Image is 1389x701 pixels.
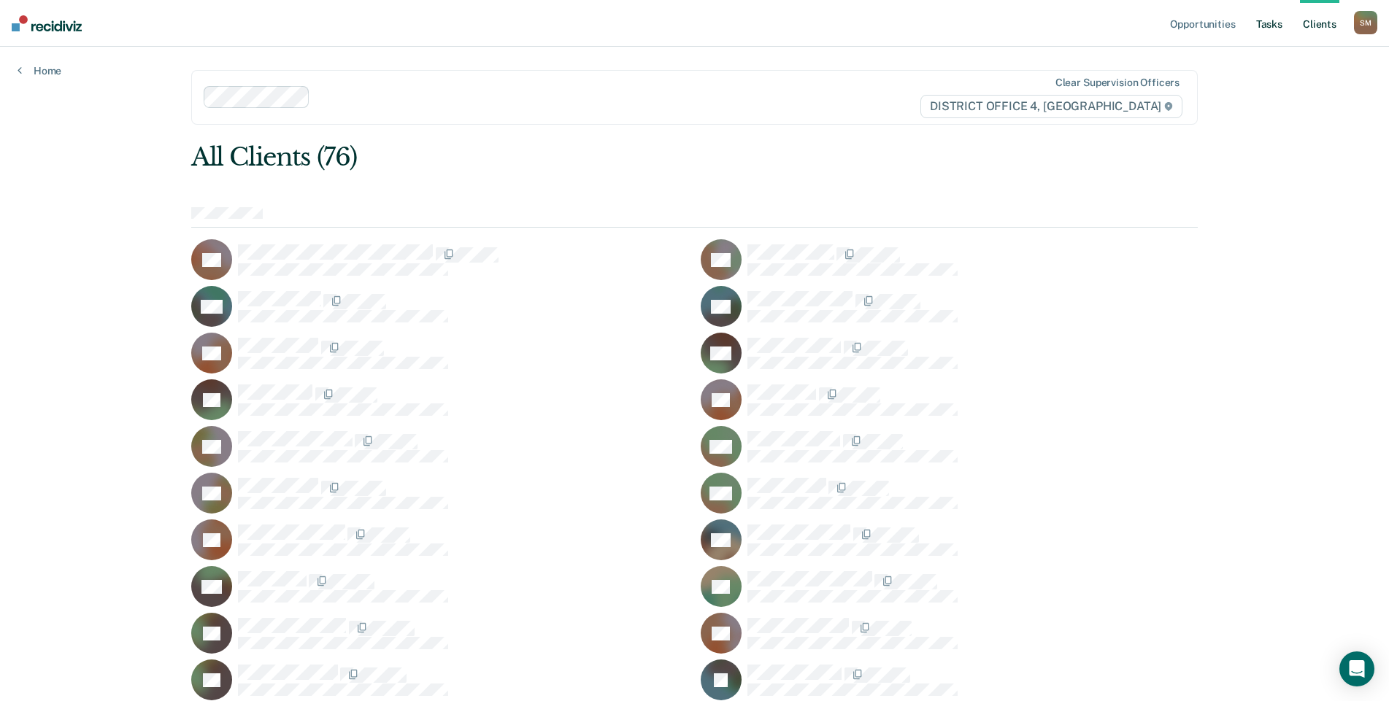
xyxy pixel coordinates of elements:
div: All Clients (76) [191,142,996,172]
a: Home [18,64,61,77]
div: Clear supervision officers [1055,77,1180,89]
img: Recidiviz [12,15,82,31]
button: SM [1354,11,1377,34]
span: DISTRICT OFFICE 4, [GEOGRAPHIC_DATA] [920,95,1182,118]
div: Open Intercom Messenger [1339,651,1374,686]
div: S M [1354,11,1377,34]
